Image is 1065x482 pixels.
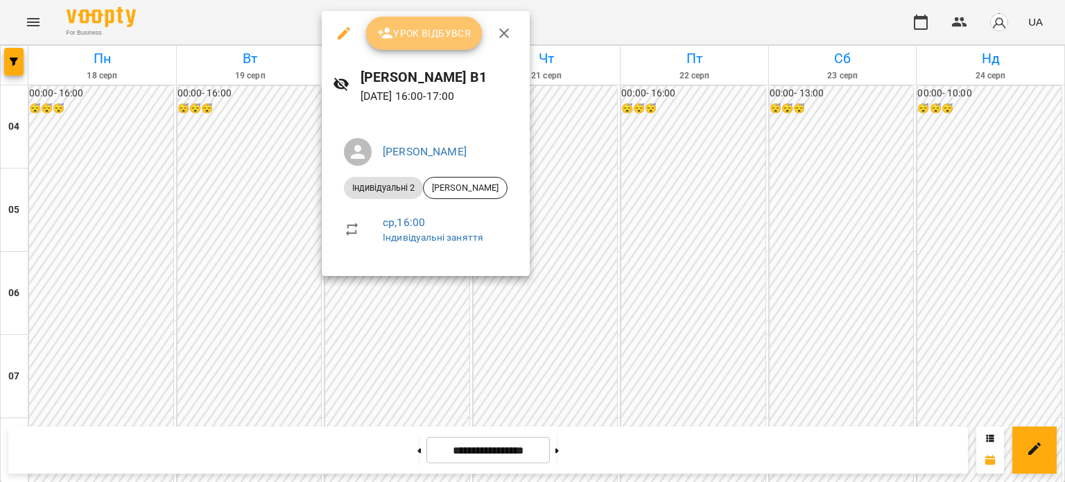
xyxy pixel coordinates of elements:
[424,182,507,194] span: [PERSON_NAME]
[383,232,483,243] a: Індивідуальні заняття
[423,177,508,199] div: [PERSON_NAME]
[361,67,519,88] h6: [PERSON_NAME] В1
[361,88,519,105] p: [DATE] 16:00 - 17:00
[344,182,423,194] span: Індивідуальні 2
[377,25,471,42] span: Урок відбувся
[366,17,483,50] button: Урок відбувся
[383,216,425,229] a: ср , 16:00
[383,145,467,158] a: [PERSON_NAME]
